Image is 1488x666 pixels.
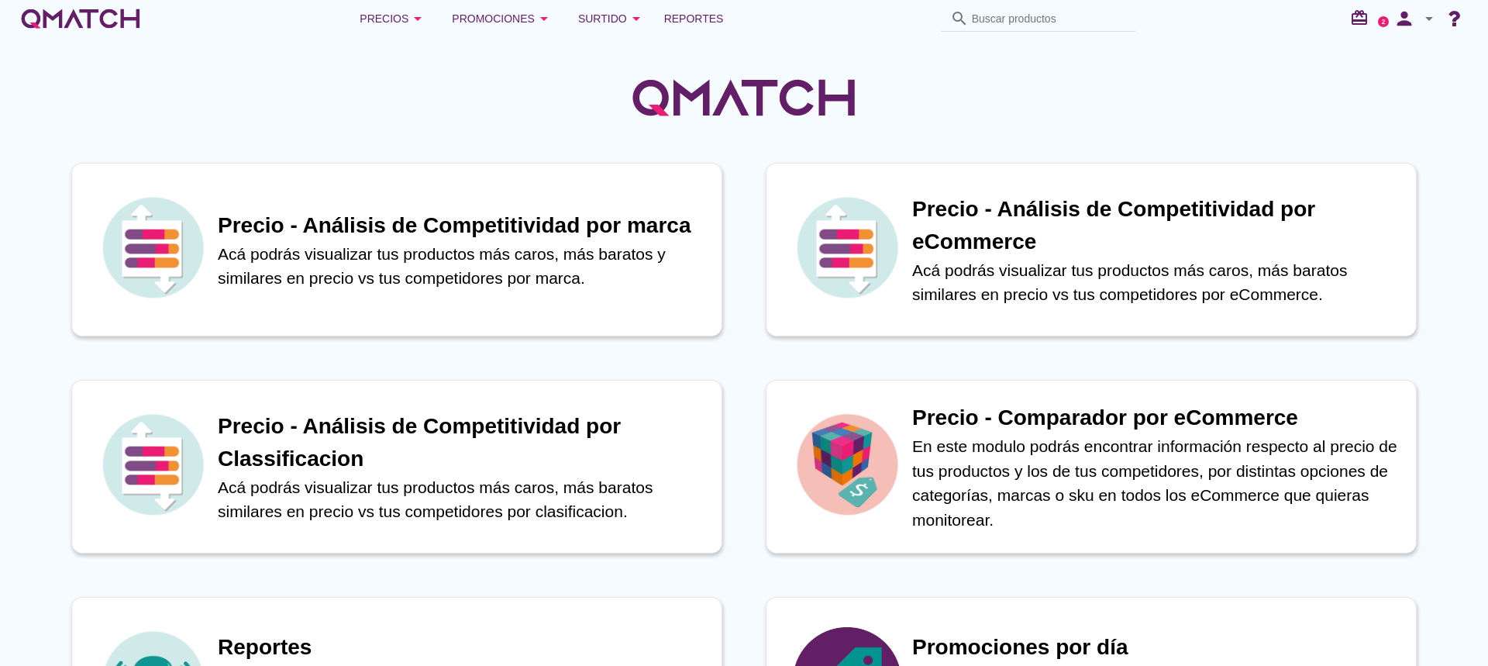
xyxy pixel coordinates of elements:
a: 2 [1378,16,1389,27]
h1: Precio - Análisis de Competitividad por marca [218,209,706,242]
p: Acá podrás visualizar tus productos más caros, más baratos similares en precio vs tus competidore... [218,475,706,524]
div: Precios [360,9,427,28]
p: Acá podrás visualizar tus productos más caros, más baratos y similares en precio vs tus competido... [218,242,706,291]
span: Reportes [664,9,724,28]
h1: Precio - Análisis de Competitividad por Classificacion [218,410,706,475]
p: En este modulo podrás encontrar información respecto al precio de tus productos y los de tus comp... [912,434,1400,532]
img: QMatchLogo [628,59,860,136]
input: Buscar productos [972,6,1127,31]
img: icon [98,193,207,302]
img: icon [98,410,207,519]
h1: Reportes [218,631,706,664]
a: iconPrecio - Análisis de Competitividad por ClassificacionAcá podrás visualizar tus productos más... [50,380,744,554]
h1: Precio - Comparador por eCommerce [912,402,1400,434]
h1: Precio - Análisis de Competitividad por eCommerce [912,193,1400,258]
p: Acá podrás visualizar tus productos más caros, más baratos similares en precio vs tus competidore... [912,258,1400,307]
i: arrow_drop_down [627,9,646,28]
a: iconPrecio - Análisis de Competitividad por marcaAcá podrás visualizar tus productos más caros, m... [50,163,744,336]
i: search [950,9,969,28]
a: Reportes [658,3,730,34]
div: Surtido [578,9,646,28]
a: white-qmatch-logo [19,3,143,34]
i: arrow_drop_down [535,9,553,28]
button: Surtido [566,3,658,34]
i: arrow_drop_down [408,9,427,28]
a: iconPrecio - Comparador por eCommerceEn este modulo podrás encontrar información respecto al prec... [744,380,1438,554]
i: person [1389,8,1420,29]
img: icon [793,193,901,302]
button: Precios [347,3,439,34]
a: iconPrecio - Análisis de Competitividad por eCommerceAcá podrás visualizar tus productos más caro... [744,163,1438,336]
i: redeem [1350,9,1375,27]
img: icon [793,410,901,519]
i: arrow_drop_down [1420,9,1438,28]
text: 2 [1382,18,1386,25]
div: Promociones [452,9,553,28]
h1: Promociones por día [912,631,1400,664]
button: Promociones [439,3,566,34]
